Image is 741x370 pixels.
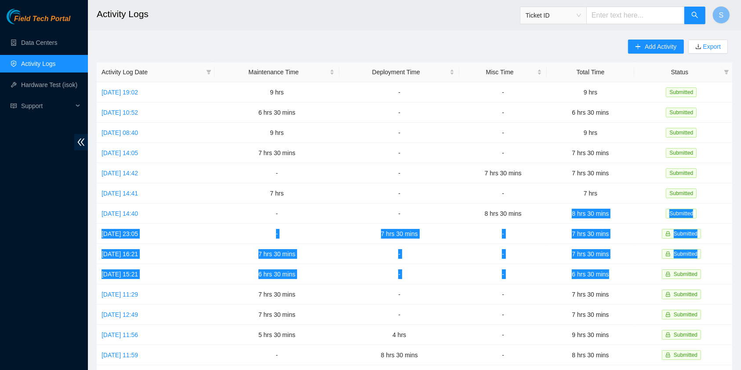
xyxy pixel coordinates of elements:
a: [DATE] 10:52 [102,109,138,116]
span: read [11,103,17,109]
a: [DATE] 23:05 [102,230,138,237]
button: plusAdd Activity [628,40,683,54]
td: - [339,102,460,123]
span: Submitted [674,251,697,257]
span: Submitted [666,209,697,218]
a: [DATE] 15:21 [102,271,138,278]
a: Activity Logs [21,60,56,67]
td: - [339,284,460,305]
button: downloadExport [688,40,728,54]
td: 7 hrs 30 mins [547,163,634,183]
span: lock [665,231,671,236]
td: - [459,345,547,365]
span: lock [665,312,671,317]
span: double-left [74,134,88,150]
a: Akamai TechnologiesField Tech Portal [7,16,70,27]
td: 7 hrs [214,183,339,203]
td: 9 hrs [547,82,634,102]
td: 6 hrs 30 mins [547,102,634,123]
td: - [459,305,547,325]
th: Total Time [547,62,634,82]
td: 6 hrs 30 mins [214,102,339,123]
td: 8 hrs 30 mins [339,345,460,365]
td: - [459,143,547,163]
a: Export [701,43,721,50]
td: - [214,203,339,224]
td: 7 hrs 30 mins [214,244,339,264]
td: 8 hrs 30 mins [547,203,634,224]
button: search [684,7,705,24]
td: - [339,82,460,102]
td: 9 hrs 30 mins [547,325,634,345]
span: search [691,11,698,20]
td: 7 hrs 30 mins [459,163,547,183]
span: Support [21,97,73,115]
span: lock [665,272,671,277]
a: [DATE] 11:56 [102,331,138,338]
a: [DATE] 16:21 [102,250,138,258]
td: 7 hrs 30 mins [547,244,634,264]
button: S [712,6,730,24]
span: plus [635,44,641,51]
span: Add Activity [645,42,676,51]
a: Hardware Test (isok) [21,81,77,88]
td: 7 hrs 30 mins [547,305,634,325]
a: [DATE] 12:49 [102,311,138,318]
span: Activity Log Date [102,67,203,77]
td: - [459,264,547,284]
span: Submitted [674,332,697,338]
span: Submitted [666,108,697,117]
a: [DATE] 14:05 [102,149,138,156]
span: filter [722,65,731,79]
td: - [459,82,547,102]
span: Field Tech Portal [14,15,70,23]
span: S [719,10,724,21]
td: 8 hrs 30 mins [459,203,547,224]
span: Submitted [674,312,697,318]
td: 7 hrs 30 mins [547,284,634,305]
span: Submitted [674,291,697,297]
span: filter [204,65,213,79]
a: [DATE] 14:42 [102,170,138,177]
span: lock [665,332,671,337]
td: 7 hrs 30 mins [339,224,460,244]
td: - [459,284,547,305]
td: 7 hrs [547,183,634,203]
span: Submitted [666,148,697,158]
span: Submitted [674,352,697,358]
span: Submitted [674,271,697,277]
td: - [339,264,460,284]
td: 9 hrs [214,82,339,102]
td: 7 hrs 30 mins [214,305,339,325]
span: download [695,44,701,51]
span: Submitted [666,87,697,97]
td: - [339,163,460,183]
td: 7 hrs 30 mins [547,143,634,163]
a: [DATE] 19:02 [102,89,138,96]
td: 8 hrs 30 mins [547,345,634,365]
td: - [459,244,547,264]
td: - [459,123,547,143]
td: 7 hrs 30 mins [214,143,339,163]
td: 5 hrs 30 mins [214,325,339,345]
td: - [339,123,460,143]
td: - [339,143,460,163]
span: Submitted [666,168,697,178]
td: - [214,345,339,365]
td: 6 hrs 30 mins [214,264,339,284]
td: - [339,305,460,325]
td: - [459,102,547,123]
span: lock [665,292,671,297]
td: 6 hrs 30 mins [547,264,634,284]
span: filter [724,69,729,75]
td: - [339,203,460,224]
a: [DATE] 11:29 [102,291,138,298]
a: [DATE] 08:40 [102,129,138,136]
td: - [459,325,547,345]
img: Akamai Technologies [7,9,44,24]
span: Submitted [674,231,697,237]
td: 9 hrs [547,123,634,143]
td: - [339,183,460,203]
td: - [214,224,339,244]
td: 9 hrs [214,123,339,143]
